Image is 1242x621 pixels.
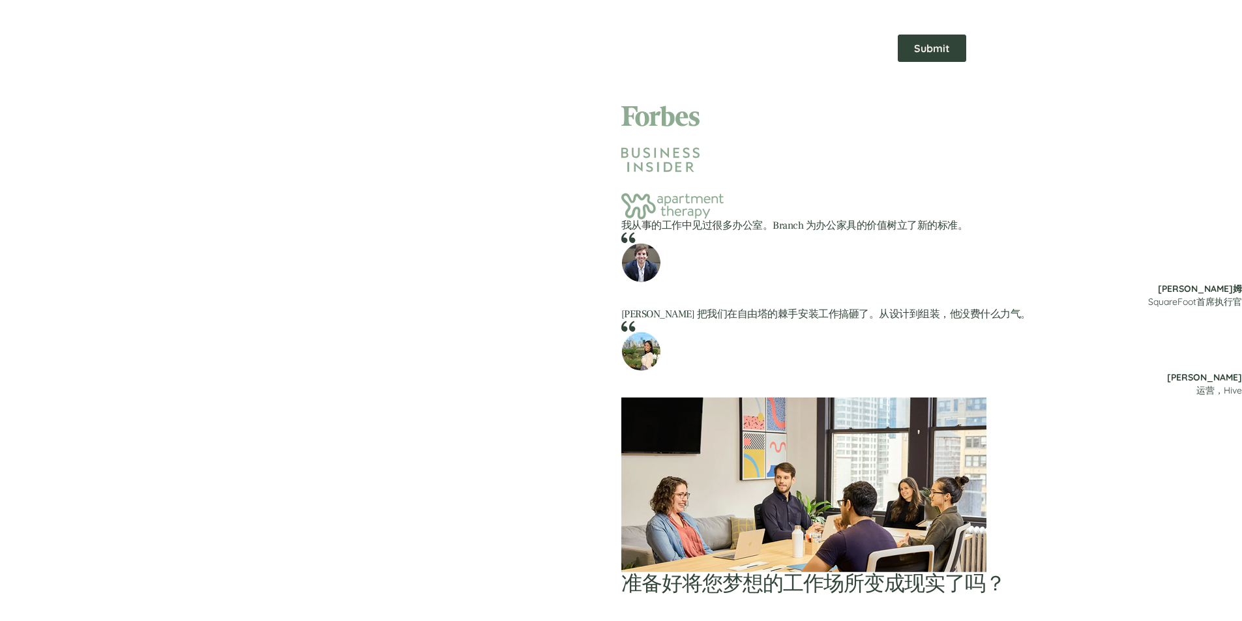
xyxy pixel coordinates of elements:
input: Submit [276,265,345,293]
font: SquareFoot首席执行官 [1148,296,1242,308]
font: 准备好将您梦想的工作场所变成现实了吗？ [621,570,1006,598]
font: “极简设计满足极致功能，价格仅为您预期的一半” [732,124,1131,147]
font: “Branch 让您轻松获得自己喜欢的办公家具” [756,82,1106,106]
font: “时尚的设计和卓越的支撑结构” [805,169,1058,193]
font: 运营，Hive [1196,384,1242,396]
font: [PERSON_NAME] [1167,371,1242,383]
font: [PERSON_NAME]姆 [1158,283,1242,295]
label: Please complete this required field. [3,95,621,107]
font: [PERSON_NAME] 把我们在自由塔的棘手安装工作搞砸了。从设计到组装，他没费什么力气。 [621,308,1031,321]
font: 我从事的工作中见过很多办公室。Branch 为办公家具的价值树立了新的标准。 [621,219,968,232]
